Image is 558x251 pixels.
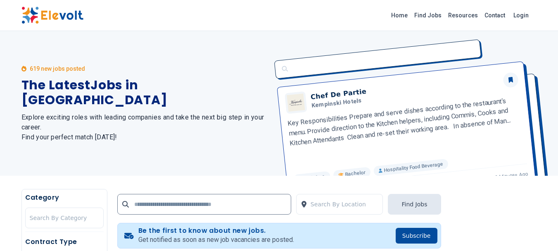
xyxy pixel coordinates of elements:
[138,235,294,245] p: Get notified as soon as new job vacancies are posted.
[388,9,411,22] a: Home
[21,112,269,142] h2: Explore exciting roles with leading companies and take the next big step in your career. Find you...
[445,9,481,22] a: Resources
[21,7,83,24] img: Elevolt
[508,7,534,24] a: Login
[30,65,85,73] p: 619 new jobs posted
[25,237,104,247] h5: Contract Type
[388,194,441,215] button: Find Jobs
[25,193,104,203] h5: Category
[396,228,437,244] button: Subscribe
[481,9,508,22] a: Contact
[411,9,445,22] a: Find Jobs
[21,78,269,108] h1: The Latest Jobs in [GEOGRAPHIC_DATA]
[138,227,294,235] h4: Be the first to know about new jobs.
